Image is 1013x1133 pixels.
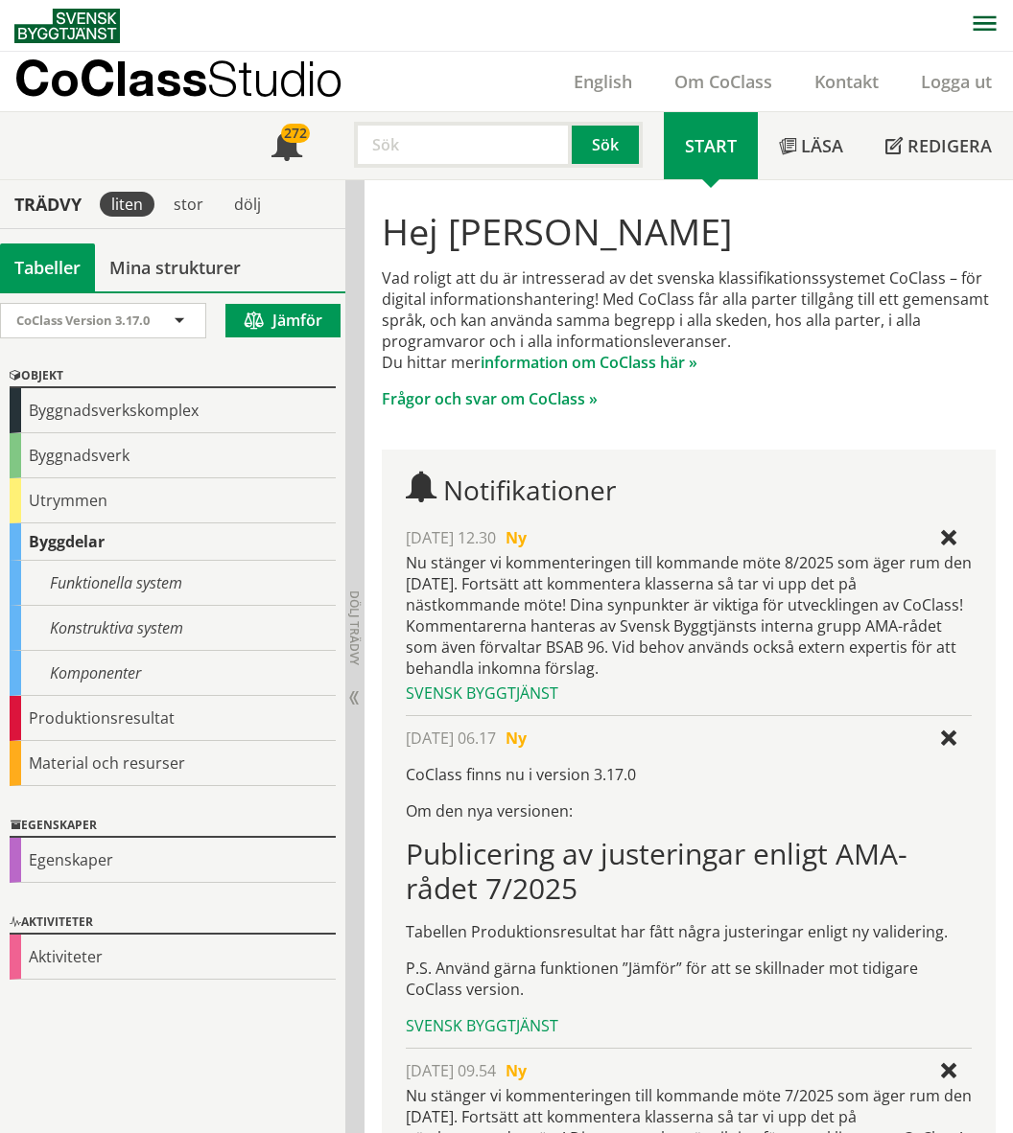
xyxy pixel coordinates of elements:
[4,194,92,215] div: Trädvy
[271,132,302,163] span: Notifikationer
[406,800,972,821] p: Om den nya versionen:
[653,70,793,93] a: Om CoClass
[553,70,653,93] a: English
[685,134,737,157] span: Start
[406,1060,496,1081] span: [DATE] 09.54
[406,921,972,942] p: Tabellen Produktionsresultat har fått några justeringar enligt ny validering.
[10,696,336,741] div: Produktionsresultat
[406,837,972,906] h1: Publicering av justeringar enligt AMA-rådet 7/2025
[406,682,972,704] div: Svensk Byggtjänst
[250,112,323,179] a: 272
[14,67,342,89] p: CoClass
[100,192,154,217] div: liten
[382,210,996,252] h1: Hej [PERSON_NAME]
[10,523,336,561] div: Byggdelar
[758,112,864,179] a: Läsa
[406,1015,972,1036] div: Svensk Byggtjänst
[506,527,527,548] span: Ny
[10,388,336,433] div: Byggnadsverkskomplex
[506,728,527,749] span: Ny
[346,590,363,665] span: Dölj trädvy
[14,9,120,43] img: Svensk Byggtjänst
[281,124,310,143] div: 272
[10,561,336,606] div: Funktionella system
[95,243,255,291] a: Mina strukturer
[10,433,336,478] div: Byggnadsverk
[801,134,843,157] span: Läsa
[10,935,336,980] div: Aktiviteter
[10,838,336,883] div: Egenskaper
[10,478,336,523] div: Utrymmen
[900,70,1013,93] a: Logga ut
[481,352,697,373] a: information om CoClass här »
[10,912,336,935] div: Aktiviteter
[16,312,150,329] span: CoClass Version 3.17.0
[10,741,336,786] div: Material och resurser
[572,122,643,168] button: Sök
[793,70,900,93] a: Kontakt
[10,606,336,651] div: Konstruktiva system
[223,192,272,217] div: dölj
[506,1060,527,1081] span: Ny
[406,728,496,749] span: [DATE] 06.17
[225,304,341,337] button: Jämför
[10,651,336,696] div: Komponenter
[907,134,992,157] span: Redigera
[406,527,496,548] span: [DATE] 12.30
[382,388,598,409] a: Frågor och svar om CoClass »
[406,764,972,785] p: CoClass finns nu i version 3.17.0
[864,112,1013,179] a: Redigera
[406,958,972,1000] p: P.S. Använd gärna funktionen ”Jämför” för att se skillnader mot tidigare CoClass version.
[443,472,616,508] span: Notifikationer
[10,815,336,838] div: Egenskaper
[664,112,758,179] a: Start
[14,52,384,111] a: CoClassStudio
[207,50,342,106] span: Studio
[406,552,972,679] div: Nu stänger vi kommenteringen till kommande möte 8/2025 som äger rum den [DATE]. Fortsätt att komm...
[382,267,996,373] p: Vad roligt att du är intresserad av det svenska klassifikationssystemet CoClass – för digital inf...
[354,122,572,168] input: Sök
[162,192,215,217] div: stor
[10,365,336,388] div: Objekt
